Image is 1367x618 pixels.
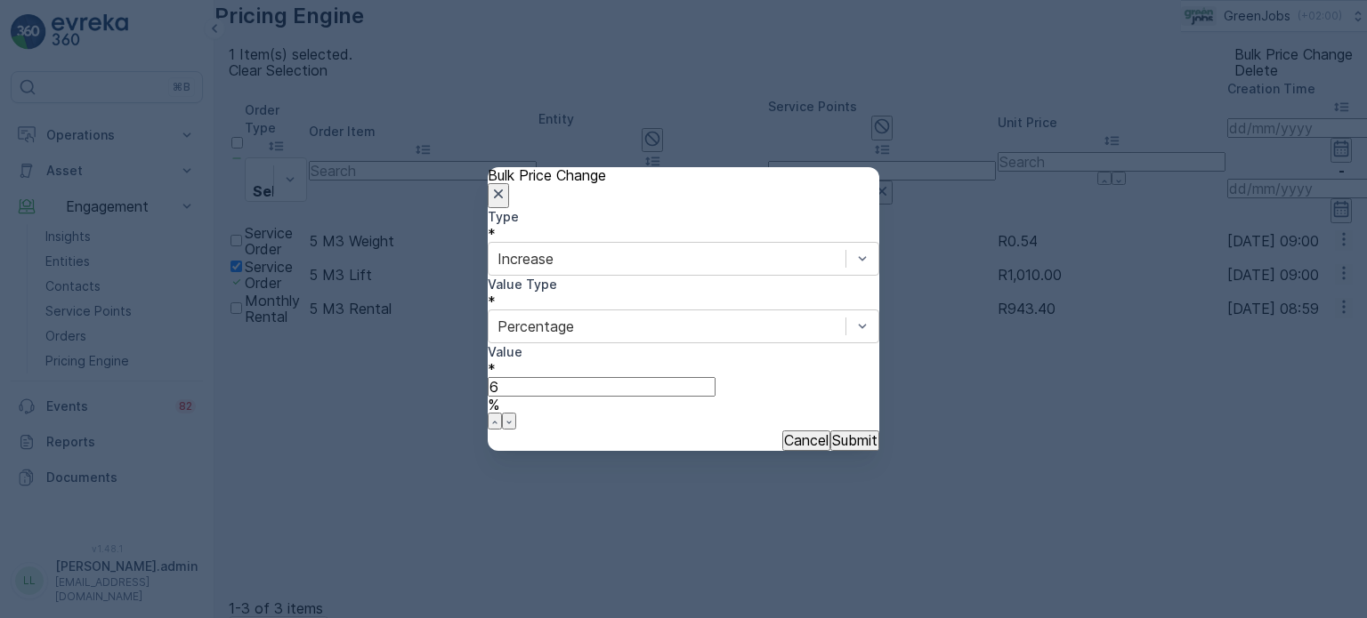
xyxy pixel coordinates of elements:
p: % [488,397,879,413]
button: Cancel [782,430,830,450]
button: Submit [830,430,879,450]
p: Bulk Price Change [488,167,879,183]
label: Value Type [488,277,557,292]
label: Value [488,344,522,359]
p: Cancel [784,432,829,448]
p: Submit [832,432,878,448]
label: Type [488,209,519,224]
